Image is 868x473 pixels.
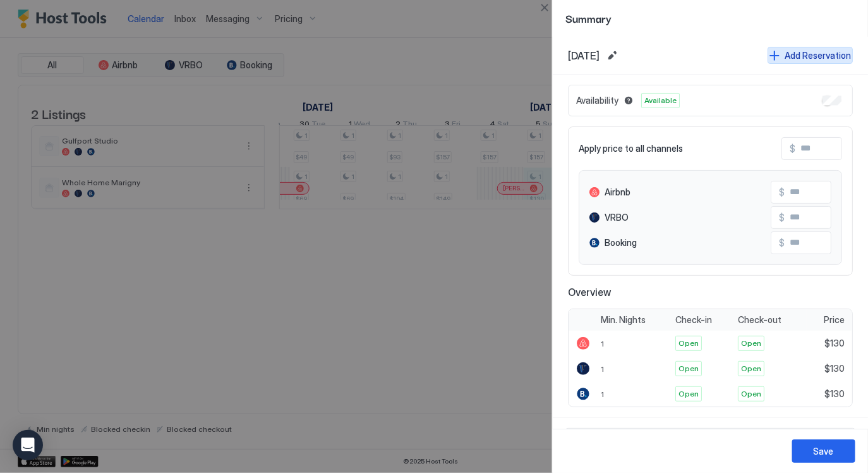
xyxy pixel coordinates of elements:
[779,187,785,198] span: $
[601,364,604,374] span: 1
[824,388,845,400] span: $130
[13,430,43,460] div: Open Intercom Messenger
[565,10,855,26] span: Summary
[605,237,637,249] span: Booking
[824,363,845,374] span: $130
[768,47,853,64] button: Add Reservation
[678,388,699,400] span: Open
[678,363,699,374] span: Open
[644,95,677,106] span: Available
[605,212,629,223] span: VRBO
[814,445,834,458] div: Save
[741,363,761,374] span: Open
[790,143,795,154] span: $
[605,187,630,198] span: Airbnb
[568,49,600,62] span: [DATE]
[601,314,646,326] span: Min. Nights
[568,286,853,298] span: Overview
[579,143,683,154] span: Apply price to all channels
[779,237,785,249] span: $
[824,338,845,349] span: $130
[741,388,761,400] span: Open
[678,338,699,349] span: Open
[576,95,618,106] span: Availability
[675,314,712,326] span: Check-in
[741,338,761,349] span: Open
[621,93,636,108] button: Blocked dates override all pricing rules and remain unavailable until manually unblocked
[792,439,855,463] button: Save
[785,49,851,62] div: Add Reservation
[779,212,785,223] span: $
[601,390,604,399] span: 1
[605,48,620,63] button: Edit date range
[565,428,855,452] div: tab-group
[824,314,845,326] span: Price
[738,314,781,326] span: Check-out
[601,339,604,348] span: 1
